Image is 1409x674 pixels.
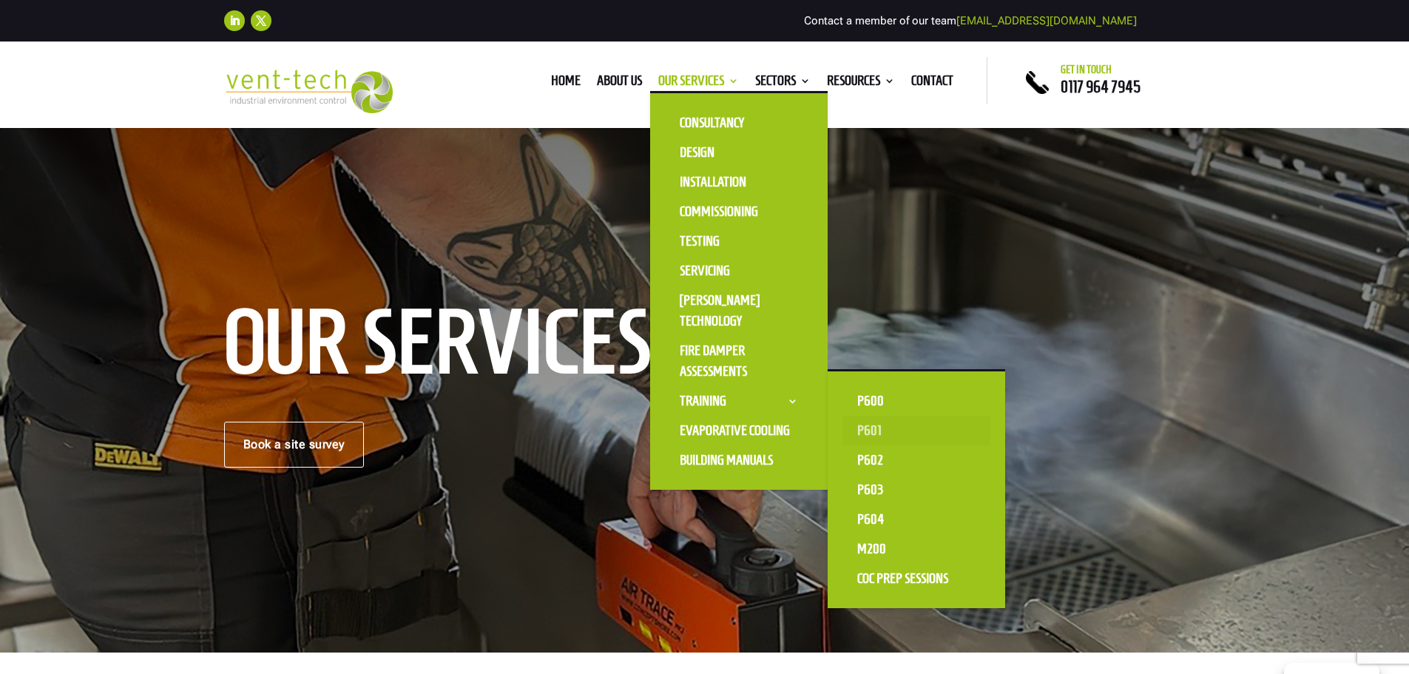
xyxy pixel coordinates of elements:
[665,336,813,386] a: Fire Damper Assessments
[842,475,990,505] a: P603
[827,75,895,92] a: Resources
[665,256,813,286] a: Servicing
[842,416,990,445] a: P601
[224,70,393,113] img: 2023-09-27T08_35_16.549ZVENT-TECH---Clear-background
[251,10,271,31] a: Follow on X
[1061,64,1112,75] span: Get in touch
[665,197,813,226] a: Commissioning
[224,422,364,468] a: Book a site survey
[665,286,813,336] a: [PERSON_NAME] Technology
[1061,78,1141,95] a: 0117 964 7945
[842,445,990,475] a: P602
[665,386,813,416] a: Training
[842,386,990,416] a: P600
[665,416,813,445] a: Evaporative Cooling
[224,10,245,31] a: Follow on LinkedIn
[551,75,581,92] a: Home
[665,445,813,475] a: Building Manuals
[804,14,1137,27] span: Contact a member of our team
[842,505,990,534] a: P604
[665,167,813,197] a: Installation
[911,75,953,92] a: Contact
[224,306,705,385] h1: Our Services
[755,75,811,92] a: Sectors
[665,138,813,167] a: Design
[658,75,739,92] a: Our Services
[842,534,990,564] a: M200
[665,108,813,138] a: Consultancy
[842,564,990,593] a: CoC Prep Sessions
[956,14,1137,27] a: [EMAIL_ADDRESS][DOMAIN_NAME]
[597,75,642,92] a: About us
[665,226,813,256] a: Testing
